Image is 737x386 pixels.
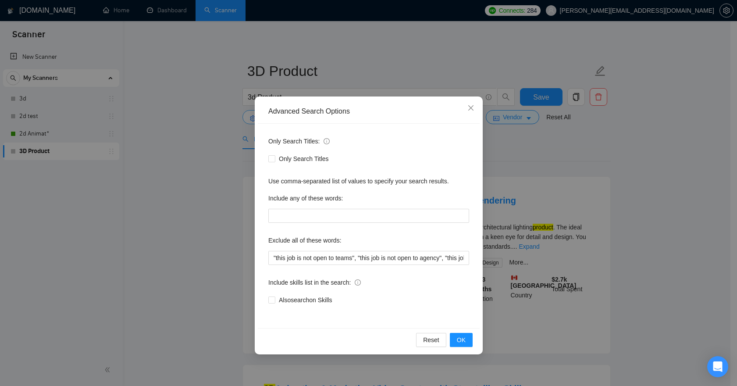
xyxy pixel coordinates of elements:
label: Include any of these words: [268,191,343,205]
span: Also search on Skills [275,295,335,305]
div: Use comma-separated list of values to specify your search results. [268,176,469,186]
span: info-circle [355,279,361,286]
button: OK [449,333,472,347]
div: Advanced Search Options [268,107,469,116]
span: OK [456,335,465,345]
button: Reset [416,333,446,347]
label: Exclude all of these words: [268,233,342,247]
span: Reset [423,335,439,345]
span: info-circle [324,138,330,144]
div: Open Intercom Messenger [707,356,728,377]
span: Only Search Titles: [268,136,330,146]
span: Include skills list in the search: [268,278,361,287]
span: Only Search Titles [275,154,332,164]
button: Close [459,96,483,120]
span: close [467,104,474,111]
